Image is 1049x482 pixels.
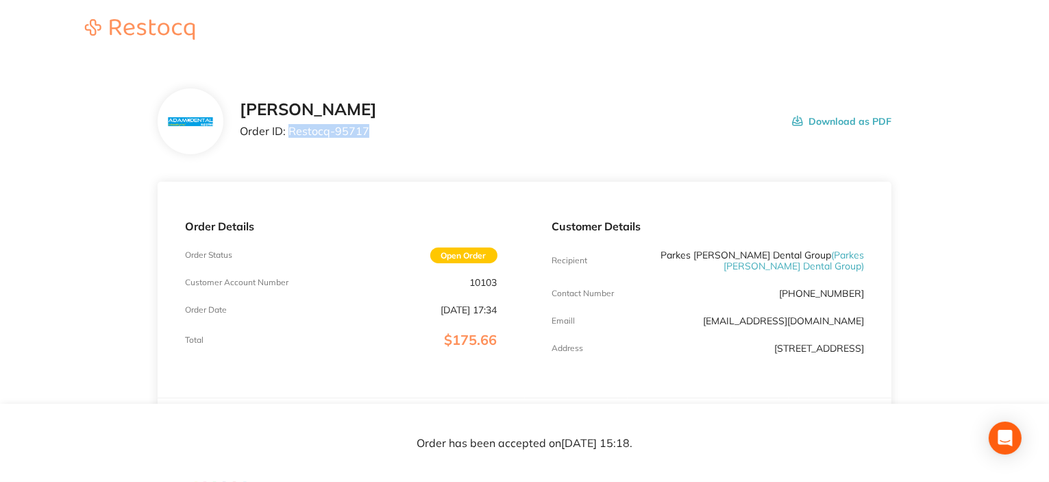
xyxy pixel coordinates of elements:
[445,331,497,348] span: $175.66
[552,220,865,232] p: Customer Details
[441,304,497,315] p: [DATE] 17:34
[168,117,212,126] img: N3hiYW42Mg
[240,100,377,119] h2: [PERSON_NAME]
[989,422,1022,455] div: Open Intercom Messenger
[552,256,588,265] p: Recipient
[185,278,288,287] p: Customer Account Number
[724,249,864,272] span: ( Parkes [PERSON_NAME] Dental Group )
[656,250,864,272] p: Parkes [PERSON_NAME] Dental Group
[71,19,208,40] img: Restocq logo
[703,315,864,327] a: [EMAIL_ADDRESS][DOMAIN_NAME]
[240,125,377,137] p: Order ID: Restocq- 95717
[789,398,891,431] th: Total
[185,305,227,315] p: Order Date
[185,335,203,345] p: Total
[774,343,864,354] p: [STREET_ADDRESS]
[158,398,525,431] th: Item
[525,398,628,431] th: Contract Price Excl. GST
[71,19,208,42] a: Restocq logo
[792,100,891,143] button: Download as PDF
[552,316,576,326] p: Emaill
[730,398,789,431] th: Quantity
[552,289,615,298] p: Contact Number
[470,277,497,288] p: 10103
[552,344,584,353] p: Address
[417,437,632,449] p: Order has been accepted on [DATE] 15:18 .
[185,220,497,232] p: Order Details
[779,288,864,299] p: [PHONE_NUMBER]
[430,248,497,263] span: Open Order
[628,398,730,431] th: RRP Price Excl. GST
[185,250,232,260] p: Order Status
